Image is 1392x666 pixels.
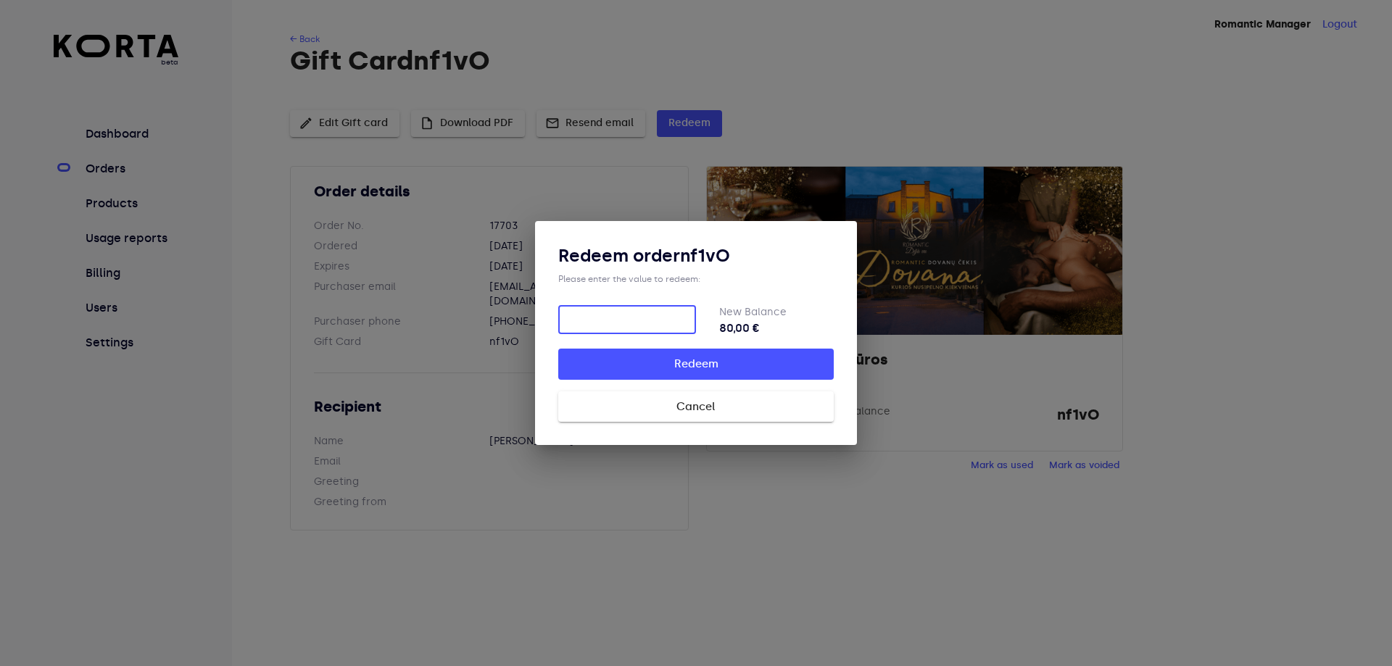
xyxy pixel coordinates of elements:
span: Cancel [581,397,811,416]
button: Redeem [558,349,834,379]
h3: Redeem order nf1vO [558,244,834,267]
button: Cancel [558,391,834,422]
div: Please enter the value to redeem: [558,273,834,285]
label: New Balance [719,306,787,318]
span: Redeem [581,354,811,373]
strong: 80,00 € [719,320,834,337]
